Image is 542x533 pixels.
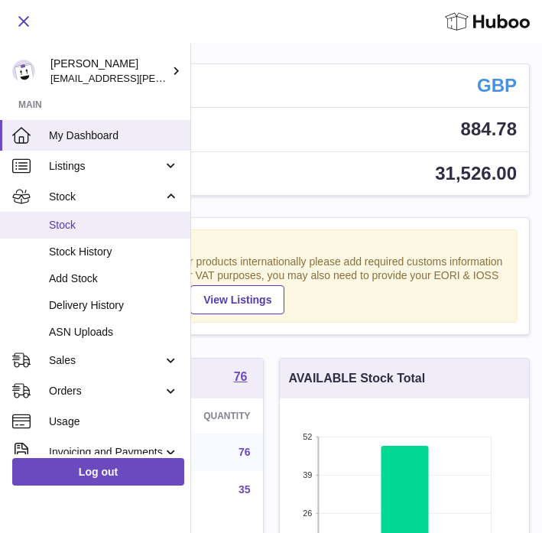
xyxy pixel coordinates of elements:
strong: GBP [477,73,517,98]
span: ASN Uploads [49,325,179,340]
strong: 76 [234,371,248,383]
span: 884.78 [461,119,517,139]
span: Stock [49,218,179,232]
a: Log out [12,458,184,486]
a: 35 [239,483,251,496]
text: 26 [303,509,312,518]
div: If you're planning on sending your products internationally please add required customs informati... [33,255,509,314]
span: Invoicing and Payments [49,445,163,460]
a: 76 [234,371,248,386]
div: [PERSON_NAME] [50,57,168,86]
a: AVAILABLE Stock Total 31,526.00 [13,152,529,195]
span: Stock History [49,245,179,259]
img: horia@orea.uk [12,60,35,83]
span: My Dashboard [49,128,179,143]
span: Usage [49,414,179,429]
strong: Notice [33,238,509,252]
span: Orders [49,384,163,398]
a: Total sales 884.78 [13,108,529,151]
span: Listings [49,159,163,174]
h3: AVAILABLE Stock Total [289,370,426,387]
a: View Listings [190,285,284,314]
span: Delivery History [49,298,179,313]
text: 52 [303,432,312,441]
span: Stock [49,190,163,204]
span: Sales [49,353,163,368]
a: 76 [239,446,251,458]
span: Add Stock [49,271,179,286]
span: 31,526.00 [435,163,517,184]
th: Quantity [148,398,262,434]
span: [EMAIL_ADDRESS][PERSON_NAME][DOMAIN_NAME] [50,72,300,84]
text: 39 [303,470,312,479]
